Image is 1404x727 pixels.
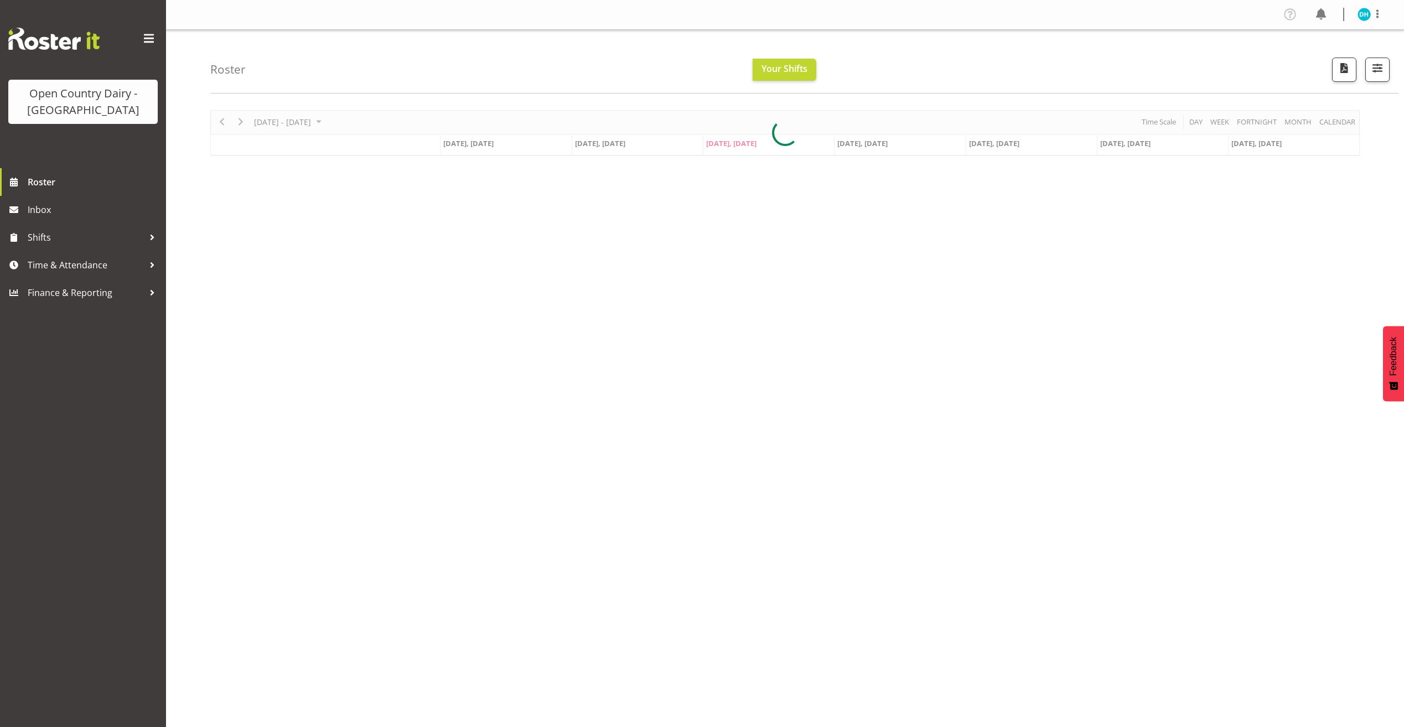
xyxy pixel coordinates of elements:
button: Feedback - Show survey [1383,326,1404,401]
button: Your Shifts [753,59,816,81]
img: dean-henderson7444.jpg [1358,8,1371,21]
span: Roster [28,174,160,190]
span: Feedback [1389,337,1398,376]
span: Shifts [28,229,144,246]
span: Your Shifts [761,63,807,75]
div: Open Country Dairy - [GEOGRAPHIC_DATA] [19,85,147,118]
button: Download a PDF of the roster according to the set date range. [1332,58,1356,82]
span: Time & Attendance [28,257,144,273]
span: Finance & Reporting [28,284,144,301]
button: Filter Shifts [1365,58,1390,82]
img: Rosterit website logo [8,28,100,50]
h4: Roster [210,63,246,76]
span: Inbox [28,201,160,218]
